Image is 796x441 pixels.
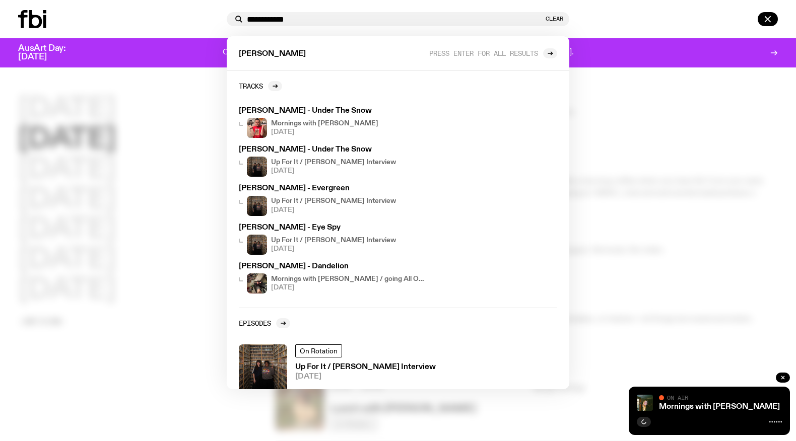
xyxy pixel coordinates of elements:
[247,273,267,293] img: A 0.5x selfie taken from above of Jim in the studio holding up a peace sign.
[239,81,282,91] a: Tracks
[295,373,436,381] span: [DATE]
[235,220,428,259] a: [PERSON_NAME] - Eye SpyUp For It / [PERSON_NAME] Interview[DATE]
[271,168,396,174] span: [DATE]
[271,120,378,127] h4: Mornings with [PERSON_NAME]
[295,363,436,371] h3: Up For It / [PERSON_NAME] Interview
[429,48,557,58] a: Press enter for all results
[637,395,653,411] img: Freya smiles coyly as she poses for the image.
[546,16,563,22] button: Clear
[239,185,424,192] h3: [PERSON_NAME] - Evergreen
[239,319,271,327] h2: Episodes
[239,107,424,115] h3: [PERSON_NAME] - Under The Snow
[271,129,378,135] span: [DATE]
[271,284,424,291] span: [DATE]
[659,403,780,411] a: Mornings with [PERSON_NAME]
[235,103,428,142] a: [PERSON_NAME] - Under The SnowMornings with [PERSON_NAME][DATE]
[235,259,428,298] a: [PERSON_NAME] - DandelionA 0.5x selfie taken from above of Jim in the studio holding up a peace s...
[667,394,688,401] span: On Air
[271,276,424,282] h4: Mornings with [PERSON_NAME] / going All Out
[239,50,306,58] span: [PERSON_NAME]
[235,142,428,181] a: [PERSON_NAME] - Under The SnowUp For It / [PERSON_NAME] Interview[DATE]
[239,82,263,90] h2: Tracks
[271,237,396,244] h4: Up For It / [PERSON_NAME] Interview
[239,318,290,328] a: Episodes
[223,48,574,57] p: One day. One community. One frequency worth fighting for. Donate to support [DOMAIN_NAME].
[271,207,396,213] span: [DATE]
[271,198,396,204] h4: Up For It / [PERSON_NAME] Interview
[239,263,424,270] h3: [PERSON_NAME] - Dandelion
[18,44,83,61] h3: AusArt Day: [DATE]
[271,159,396,166] h4: Up For It / [PERSON_NAME] Interview
[235,340,561,397] a: On RotationUp For It / [PERSON_NAME] Interview[DATE]
[239,224,424,232] h3: [PERSON_NAME] - Eye Spy
[239,146,424,154] h3: [PERSON_NAME] - Under The Snow
[271,246,396,252] span: [DATE]
[429,49,538,57] span: Press enter for all results
[235,181,428,219] a: [PERSON_NAME] - EvergreenUp For It / [PERSON_NAME] Interview[DATE]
